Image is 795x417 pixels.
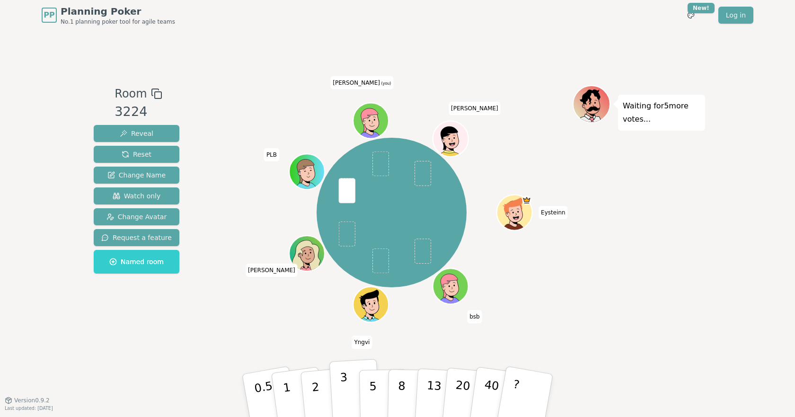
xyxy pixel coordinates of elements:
[94,187,179,204] button: Watch only
[61,5,175,18] span: Planning Poker
[109,257,164,266] span: Named room
[94,167,179,184] button: Change Name
[106,212,167,222] span: Change Avatar
[44,9,54,21] span: PP
[539,206,568,219] span: Click to change your name
[467,310,482,323] span: Click to change your name
[352,336,372,349] span: Click to change your name
[354,104,388,137] button: Click to change your avatar
[5,397,50,404] button: Version0.9.2
[623,99,700,126] p: Waiting for 5 more votes...
[246,264,298,277] span: Click to change your name
[522,195,531,204] span: Eysteinn is the host
[107,170,166,180] span: Change Name
[330,76,393,89] span: Click to change your name
[380,81,391,85] span: (you)
[113,191,161,201] span: Watch only
[94,229,179,246] button: Request a feature
[94,146,179,163] button: Reset
[42,5,175,26] a: PPPlanning PokerNo.1 planning poker tool for agile teams
[14,397,50,404] span: Version 0.9.2
[115,85,147,102] span: Room
[115,102,162,122] div: 3224
[264,148,279,161] span: Click to change your name
[718,7,753,24] a: Log in
[94,250,179,274] button: Named room
[94,125,179,142] button: Reveal
[5,406,53,411] span: Last updated: [DATE]
[682,7,699,24] button: New!
[120,129,153,138] span: Reveal
[449,102,501,115] span: Click to change your name
[688,3,715,13] div: New!
[61,18,175,26] span: No.1 planning poker tool for agile teams
[122,150,151,159] span: Reset
[101,233,172,242] span: Request a feature
[94,208,179,225] button: Change Avatar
